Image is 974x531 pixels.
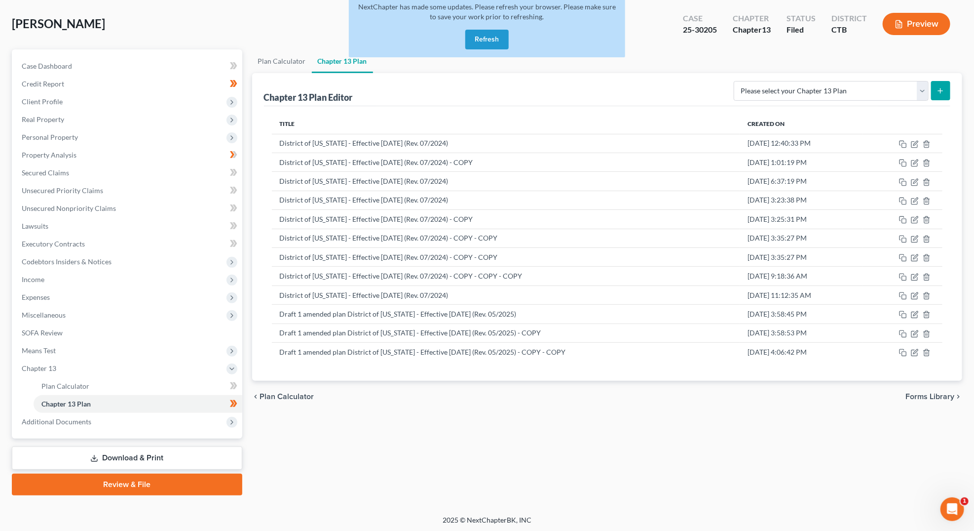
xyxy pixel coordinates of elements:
[14,182,242,200] a: Unsecured Priority Claims
[883,13,950,35] button: Preview
[740,267,863,286] td: [DATE] 9:18:36 AM
[940,497,964,521] iframe: Intercom live chat
[733,24,771,36] div: Chapter
[260,393,314,401] span: Plan Calculator
[22,62,72,70] span: Case Dashboard
[740,286,863,304] td: [DATE] 11:12:35 AM
[905,393,954,401] span: Forms Library
[22,257,112,266] span: Codebtors Insiders & Notices
[252,393,314,401] button: chevron_left Plan Calculator
[762,25,771,34] span: 13
[14,217,242,235] a: Lawsuits
[683,13,717,24] div: Case
[272,343,740,362] td: Draft 1 amended plan District of [US_STATE] - Effective [DATE] (Rev. 05/2025) - COPY - COPY
[787,24,816,36] div: Filed
[22,293,50,301] span: Expenses
[14,75,242,93] a: Credit Report
[22,80,64,88] span: Credit Report
[740,172,863,191] td: [DATE] 6:37:19 PM
[272,153,740,171] td: District of [US_STATE] - Effective [DATE] (Rev. 07/2024) - COPY
[22,364,56,372] span: Chapter 13
[41,400,91,408] span: Chapter 13 Plan
[14,146,242,164] a: Property Analysis
[831,24,867,36] div: CTB
[740,343,863,362] td: [DATE] 4:06:42 PM
[312,49,373,73] a: Chapter 13 Plan
[22,417,91,426] span: Additional Documents
[272,134,740,153] td: District of [US_STATE] - Effective [DATE] (Rev. 07/2024)
[740,305,863,324] td: [DATE] 3:58:45 PM
[252,393,260,401] i: chevron_left
[14,57,242,75] a: Case Dashboard
[465,30,509,49] button: Refresh
[12,16,105,31] span: [PERSON_NAME]
[22,275,44,284] span: Income
[733,13,771,24] div: Chapter
[272,305,740,324] td: Draft 1 amended plan District of [US_STATE] - Effective [DATE] (Rev. 05/2025)
[740,191,863,209] td: [DATE] 3:23:38 PM
[272,267,740,286] td: District of [US_STATE] - Effective [DATE] (Rev. 07/2024) - COPY - COPY - COPY
[954,393,962,401] i: chevron_right
[272,229,740,247] td: District of [US_STATE] - Effective [DATE] (Rev. 07/2024) - COPY - COPY
[22,311,66,319] span: Miscellaneous
[683,24,717,36] div: 25-30205
[12,447,242,470] a: Download & Print
[22,240,85,248] span: Executory Contracts
[272,114,740,134] th: Title
[34,395,242,413] a: Chapter 13 Plan
[22,168,69,177] span: Secured Claims
[41,382,89,390] span: Plan Calculator
[22,346,56,355] span: Means Test
[22,151,76,159] span: Property Analysis
[272,286,740,304] td: District of [US_STATE] - Effective [DATE] (Rev. 07/2024)
[905,393,962,401] button: Forms Library chevron_right
[34,377,242,395] a: Plan Calculator
[787,13,816,24] div: Status
[961,497,969,505] span: 1
[740,153,863,171] td: [DATE] 1:01:19 PM
[14,235,242,253] a: Executory Contracts
[22,97,63,106] span: Client Profile
[264,91,353,103] div: Chapter 13 Plan Editor
[272,247,740,266] td: District of [US_STATE] - Effective [DATE] (Rev. 07/2024) - COPY - COPY
[358,2,616,21] span: NextChapter has made some updates. Please refresh your browser. Please make sure to save your wor...
[14,324,242,342] a: SOFA Review
[22,133,78,141] span: Personal Property
[22,328,63,337] span: SOFA Review
[22,222,48,230] span: Lawsuits
[831,13,867,24] div: District
[272,191,740,209] td: District of [US_STATE] - Effective [DATE] (Rev. 07/2024)
[272,172,740,191] td: District of [US_STATE] - Effective [DATE] (Rev. 07/2024)
[22,204,116,212] span: Unsecured Nonpriority Claims
[272,210,740,229] td: District of [US_STATE] - Effective [DATE] (Rev. 07/2024) - COPY
[22,186,103,195] span: Unsecured Priority Claims
[272,324,740,342] td: Draft 1 amended plan District of [US_STATE] - Effective [DATE] (Rev. 05/2025) - COPY
[12,474,242,495] a: Review & File
[14,200,242,217] a: Unsecured Nonpriority Claims
[740,134,863,153] td: [DATE] 12:40:33 PM
[740,229,863,247] td: [DATE] 3:35:27 PM
[740,247,863,266] td: [DATE] 3:35:27 PM
[252,49,312,73] a: Plan Calculator
[14,164,242,182] a: Secured Claims
[740,114,863,134] th: Created On
[740,324,863,342] td: [DATE] 3:58:53 PM
[22,115,64,123] span: Real Property
[740,210,863,229] td: [DATE] 3:25:31 PM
